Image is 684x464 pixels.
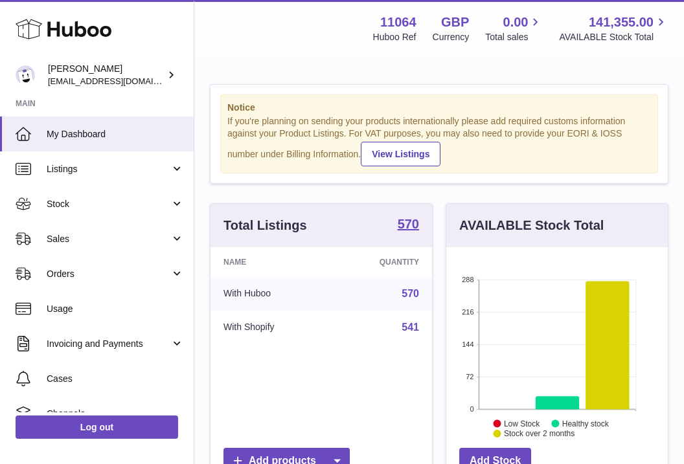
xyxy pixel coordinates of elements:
[402,288,419,299] a: 570
[589,14,654,31] span: 141,355.00
[373,31,416,43] div: Huboo Ref
[485,31,543,43] span: Total sales
[462,340,473,348] text: 144
[559,31,668,43] span: AVAILABLE Stock Total
[462,276,473,283] text: 288
[47,268,170,280] span: Orders
[47,163,170,175] span: Listings
[504,419,540,428] text: Low Stock
[559,14,668,43] a: 141,355.00 AVAILABLE Stock Total
[459,217,604,234] h3: AVAILABLE Stock Total
[504,429,575,438] text: Stock over 2 months
[402,322,419,333] a: 541
[433,31,470,43] div: Currency
[462,308,473,316] text: 216
[47,373,184,385] span: Cases
[485,14,543,43] a: 0.00 Total sales
[211,311,330,344] td: With Shopify
[361,142,440,166] a: View Listings
[398,217,419,233] a: 570
[47,198,170,210] span: Stock
[47,303,184,315] span: Usage
[48,76,190,86] span: [EMAIL_ADDRESS][DOMAIN_NAME]
[330,247,432,277] th: Quantity
[470,405,473,413] text: 0
[16,415,178,439] a: Log out
[48,63,165,87] div: [PERSON_NAME]
[47,408,184,420] span: Channels
[227,115,651,166] div: If you're planning on sending your products internationally please add required customs informati...
[398,217,419,230] strong: 570
[441,14,469,31] strong: GBP
[466,373,473,381] text: 72
[503,14,529,31] span: 0.00
[211,247,330,277] th: Name
[47,233,170,245] span: Sales
[562,419,610,428] text: Healthy stock
[211,277,330,311] td: With Huboo
[223,217,307,234] h3: Total Listings
[16,65,35,85] img: imichellrs@gmail.com
[47,338,170,350] span: Invoicing and Payments
[380,14,416,31] strong: 11064
[227,102,651,114] strong: Notice
[47,128,184,140] span: My Dashboard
